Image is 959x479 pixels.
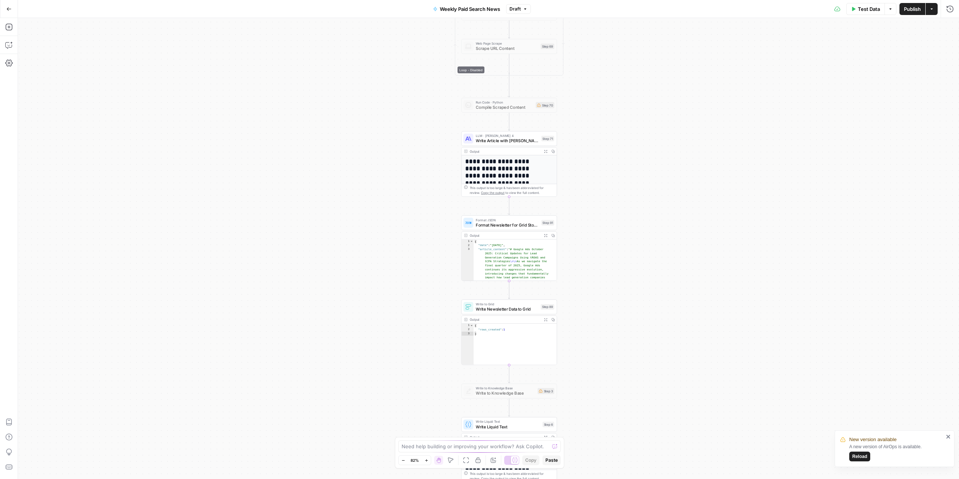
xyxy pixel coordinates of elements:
div: Web Page ScrapeScrape URL ContentStep 69 [461,39,557,54]
span: 82% [411,457,419,463]
div: Step 70 [536,102,554,108]
button: Draft [506,4,531,14]
span: Paste [545,457,558,464]
g: Edge from step_89 to step_3 [508,365,510,383]
div: Step 71 [541,136,554,141]
div: A new version of AirOps is available. [849,443,944,461]
span: Toggle code folding, rows 1 through 3 [470,324,473,328]
span: Copy the output [481,191,505,195]
button: Weekly Paid Search News [429,3,505,15]
div: Output [470,149,540,154]
g: Edge from step_70 to step_71 [508,113,510,131]
g: Edge from step_91 to step_89 [508,281,510,299]
div: 2 [462,327,474,332]
span: Copy [525,457,536,464]
div: Output [470,317,540,322]
span: Format JSON [476,218,539,222]
span: Test Data [858,5,880,13]
span: Toggle code folding, rows 1 through 4 [470,239,473,243]
div: Write to Knowledge BaseWrite to Knowledge BaseStep 3 [461,384,557,399]
span: Write to Grid [476,302,538,306]
span: Scrape URL Content [476,45,538,51]
span: Write to Knowledge Base [476,390,535,396]
button: Test Data [846,3,884,15]
span: Compile Scraped Content [476,104,533,110]
div: Step 69 [541,44,554,49]
span: Weekly Paid Search News [440,5,500,13]
g: Edge from step_71 to step_91 [508,197,510,215]
span: Write Liquid Text [476,423,540,429]
div: This output is too large & has been abbreviated for review. to view the full content. [470,185,554,195]
div: 1 [462,239,474,243]
button: Reload [849,452,870,461]
div: Step 89 [541,304,554,310]
button: close [946,434,951,440]
g: Edge from step_68-iteration-end to step_70 [508,73,510,97]
g: Edge from step_3 to step_6 [508,399,510,416]
span: Publish [904,5,921,13]
div: Step 3 [538,388,554,394]
div: Step 91 [541,220,554,225]
div: Run Code · PythonCompile Scraped ContentStep 70 [461,98,557,113]
span: Write Newsletter Data to Grid [476,306,538,312]
span: Format Newsletter for Grid Storage [476,222,539,228]
button: Paste [542,455,561,465]
span: LLM · [PERSON_NAME] 4 [476,133,539,138]
span: Reload [852,453,867,460]
div: Output [470,435,540,440]
div: 3 [462,332,474,336]
div: 1 [462,324,474,328]
span: New version available [849,436,896,443]
span: Write Liquid Text [476,419,540,424]
g: Edge from step_68 to step_69 [508,21,510,38]
span: Run Code · Python [476,100,533,105]
span: Web Page Scrape [476,41,538,46]
div: Loop - DisabledScrape Each Source URL [461,6,557,21]
div: Output [470,233,540,238]
div: Step 6 [542,422,554,427]
span: Scrape Each Source URL [476,12,533,18]
button: Publish [899,3,925,15]
span: Write to Knowledge Base [476,386,535,391]
div: Write to GridWrite Newsletter Data to GridStep 89Output{ "rows_created":1} [461,299,557,365]
div: 2 [462,243,474,248]
span: Draft [509,6,521,12]
span: Write Article with [PERSON_NAME] 4 [476,138,539,144]
div: Format JSONFormat Newsletter for Grid StorageStep 91Output{ "date":"[DATE]", "article_content":"#... [461,215,557,281]
button: Copy [522,455,539,465]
